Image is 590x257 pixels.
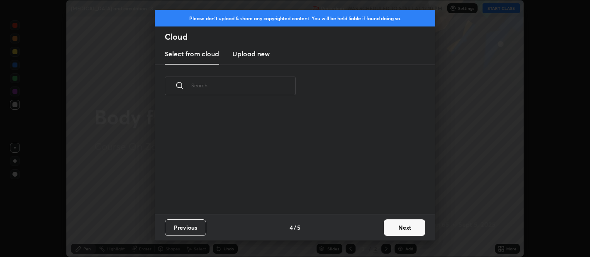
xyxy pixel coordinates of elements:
[384,219,425,236] button: Next
[191,68,296,103] input: Search
[165,219,206,236] button: Previous
[155,10,435,26] div: Please don't upload & share any copyrighted content. You will be held liable if found doing so.
[165,31,435,42] h2: Cloud
[232,49,270,59] h3: Upload new
[165,49,219,59] h3: Select from cloud
[155,105,425,214] div: grid
[294,223,296,232] h4: /
[297,223,300,232] h4: 5
[290,223,293,232] h4: 4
